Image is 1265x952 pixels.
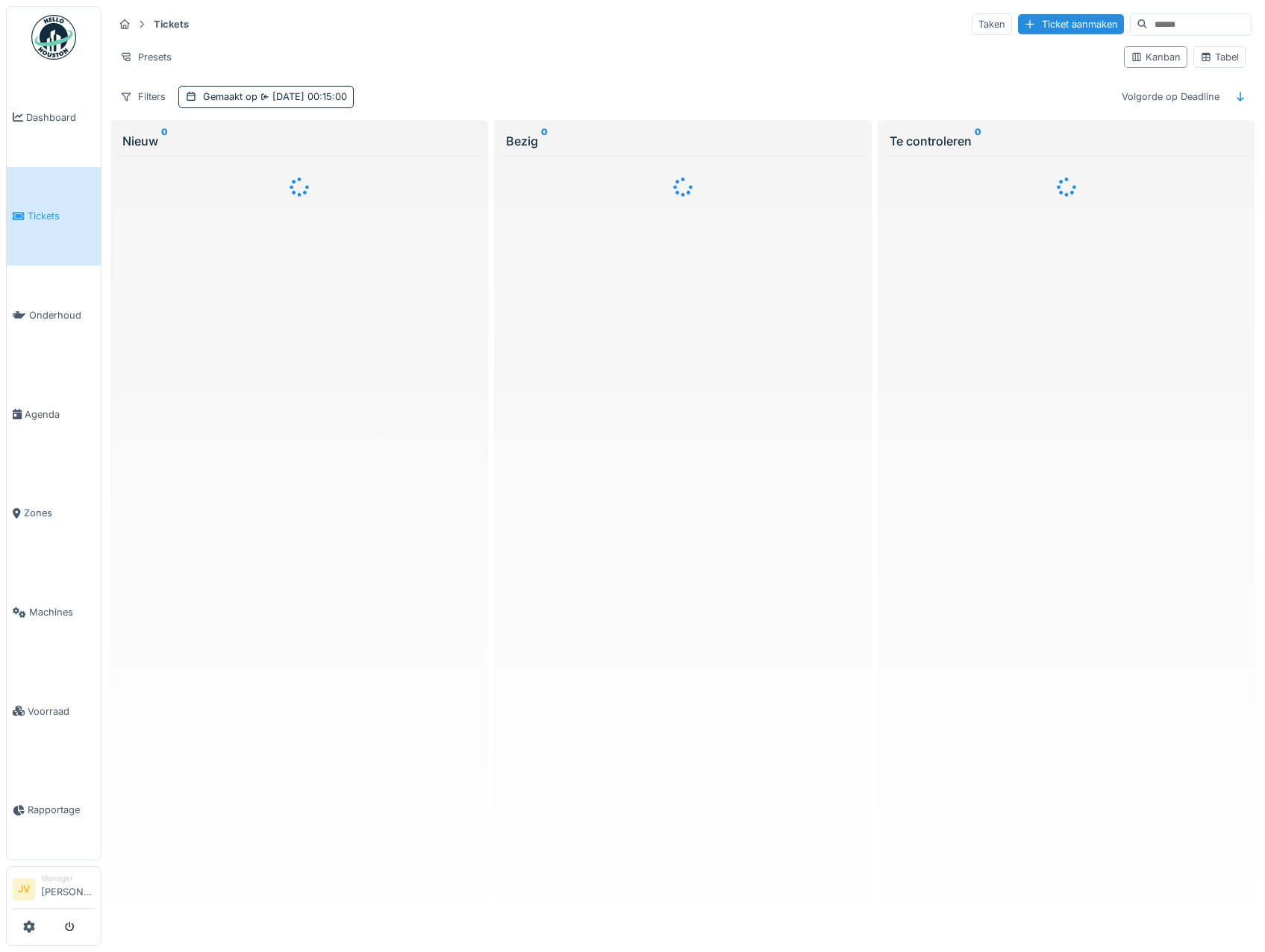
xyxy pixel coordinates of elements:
div: Presets [113,46,178,68]
a: Voorraad [7,662,101,761]
a: Onderhoud [7,266,101,365]
div: Gemaakt op [203,90,347,104]
div: Filters [113,86,172,107]
span: [DATE] 00:15:00 [257,91,347,102]
img: Badge_color-CXgf-gQk.svg [31,15,76,60]
span: Tickets [28,209,95,223]
a: JV Manager[PERSON_NAME] [13,873,95,909]
div: Nieuw [122,132,476,150]
sup: 0 [541,132,548,150]
span: Machines [29,605,95,619]
a: Zones [7,464,101,563]
span: Onderhoud [29,308,95,322]
a: Machines [7,563,101,662]
div: Ticket aanmaken [1018,14,1124,34]
li: JV [13,878,35,901]
a: Rapportage [7,761,101,860]
sup: 0 [161,132,168,150]
a: Agenda [7,365,101,464]
div: Kanban [1131,50,1181,64]
span: Voorraad [28,704,95,718]
a: Tickets [7,167,101,266]
span: Zones [24,506,95,520]
a: Dashboard [7,68,101,167]
sup: 0 [975,132,981,150]
div: Tabel [1200,50,1239,64]
div: Taken [972,13,1012,35]
span: Dashboard [26,110,95,125]
li: [PERSON_NAME] [41,873,95,905]
div: Te controleren [890,132,1243,150]
span: Rapportage [28,803,95,817]
span: Agenda [25,407,95,422]
div: Manager [41,873,95,884]
div: Volgorde op Deadline [1115,86,1226,107]
strong: Tickets [148,17,195,31]
div: Bezig [506,132,860,150]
